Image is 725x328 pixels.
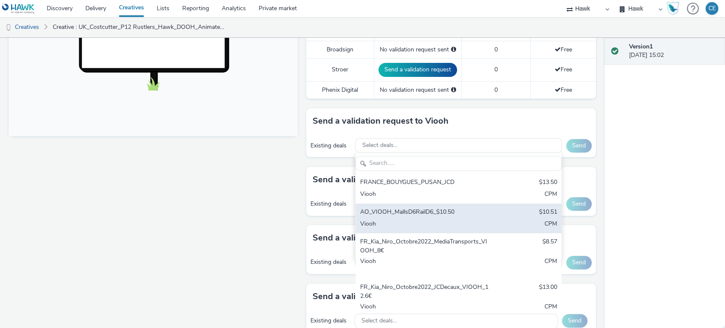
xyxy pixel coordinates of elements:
[360,178,490,188] div: FRANCE_BOUYGUES_PUSAN_JCD
[310,200,351,208] div: Existing deals
[313,232,477,244] h3: Send a validation request to MyAdbooker
[494,65,498,74] span: 0
[360,190,490,200] div: Viooh
[310,317,350,325] div: Existing deals
[542,238,557,255] div: $8.57
[2,3,35,14] img: undefined Logo
[313,173,466,186] h3: Send a validation request to Broadsign
[544,257,557,274] div: CPM
[554,65,572,74] span: Free
[360,303,490,320] div: Viooh
[48,17,230,37] a: Creative : UK_Costcutter_P12 Rustlers_Hawk_DOOH_Animated_6"_[DATE]
[306,81,374,99] td: Phenix Digital
[544,190,557,200] div: CPM
[451,86,456,94] div: Please select a deal below and click on Send to send a validation request to Phenix Digital.
[666,2,679,15] img: Hawk Academy
[566,139,592,153] button: Send
[361,317,397,325] span: Select deals...
[310,258,351,266] div: Existing deals
[544,220,557,229] div: CPM
[378,45,457,54] div: No validation request sent
[539,283,557,300] div: $13.00
[562,314,587,328] button: Send
[539,208,557,218] div: $10.51
[451,45,456,54] div: Please select a deal below and click on Send to send a validation request to Broadsign.
[310,141,351,150] div: Existing deals
[360,220,490,229] div: Viooh
[4,23,13,32] img: dooh
[355,156,561,171] input: Search......
[539,178,557,188] div: $13.50
[378,86,457,94] div: No validation request sent
[666,2,683,15] a: Hawk Academy
[566,197,592,211] button: Send
[360,257,490,274] div: Viooh
[378,63,457,76] button: Send a validation request
[708,2,716,15] div: CE
[360,208,490,218] div: AO_VIOOH_MallsD6RailD6_$10.50
[313,290,480,303] h3: Send a validation request to Phenix Digital
[544,303,557,320] div: CPM
[554,45,572,54] span: Free
[494,86,498,94] span: 0
[306,59,374,81] td: Stroer
[306,41,374,58] td: Broadsign
[566,256,592,269] button: Send
[362,142,397,149] span: Select deals...
[629,42,653,51] strong: Version 1
[554,86,572,94] span: Free
[629,42,718,60] div: [DATE] 15:02
[494,45,498,54] span: 0
[313,115,449,127] h3: Send a validation request to Viooh
[360,283,490,300] div: FR_Kia_Niro_Octobre2022_JCDecaux_VIOOH_12.6€
[360,238,490,255] div: FR_Kia_Niro_Octobre2022_MediaTransports_VIOOH_8€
